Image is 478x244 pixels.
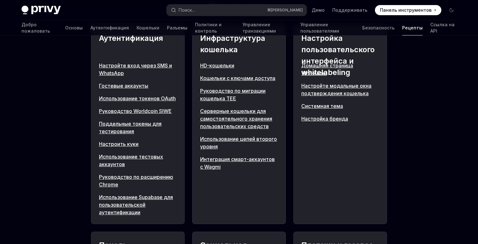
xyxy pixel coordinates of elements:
font: Использование токенов OAuth [99,95,176,102]
font: Интеграция смарт-аккаунтов с Wagmi [200,156,275,170]
a: Аутентификация [90,20,129,35]
a: Безопасность [362,20,395,35]
a: Управление транзакциями [242,20,293,35]
font: Поддельные токены для тестирования [99,121,162,135]
font: [PERSON_NAME] [271,8,303,12]
font: Ссылка на API [430,22,455,34]
font: Использование тестовых аккаунтов [99,153,163,167]
font: Настроить куки [99,141,138,147]
a: Кошельки с ключами доступа [200,74,278,82]
font: Основы [65,25,83,30]
a: Интеграция смарт-аккаунтов с Wagmi [200,155,278,171]
font: Кошельки [137,25,159,30]
font: ⌘ [267,8,271,12]
font: Настройте модальные окна подтверждения кошелька [301,83,371,97]
font: Управление пользователями [300,22,339,34]
button: Включить темный режим [446,5,457,15]
a: Демо [312,7,325,13]
a: Поддельные токены для тестирования [99,120,177,135]
font: Поиск... [179,7,195,13]
a: Кошельки [137,20,159,35]
font: Руководство по миграции кошелька TEE [200,88,266,102]
a: Серверные кошельки для самостоятельного хранения пользовательских средств [200,107,278,130]
a: HD-кошельки [200,62,278,69]
a: Рецепты [402,20,423,35]
a: Домашняя страница Whitelabel [301,62,379,77]
a: Основы [65,20,83,35]
a: Панель инструментов [375,5,441,15]
font: Аутентификация [99,34,163,43]
font: Управление транзакциями [242,22,276,34]
a: Руководство Worldcoin SIWE [99,107,177,115]
font: Руководство Worldcoin SIWE [99,108,172,114]
a: Добро пожаловать [21,20,58,35]
font: Серверные кошельки для самостоятельного хранения пользовательских средств [200,108,272,129]
font: Аутентификация [90,25,129,30]
img: темный логотип [21,6,61,15]
a: Управление пользователями [300,20,355,35]
a: Системная тема [301,102,379,110]
font: Добро пожаловать [21,22,50,34]
font: Системная тема [301,103,343,109]
a: Использование Supabase для пользовательской аутентификации [99,193,177,216]
font: Гостевые аккаунты [99,83,148,89]
font: Политики и контроль [195,22,222,34]
a: Использование тестовых аккаунтов [99,153,177,168]
font: Руководство по расширению Chrome [99,174,173,188]
font: Настройте вход через SMS и WhatsApp [99,62,172,76]
a: Ссылка на API [430,20,457,35]
font: Использование Supabase для пользовательской аутентификации [99,194,173,216]
a: Разъемы [167,20,187,35]
a: Руководство по миграции кошелька TEE [200,87,278,102]
font: Рецепты [402,25,423,30]
font: Использование цепей второго уровня [200,136,277,150]
button: Поиск...⌘[PERSON_NAME] [167,4,307,16]
font: Безопасность [362,25,395,30]
font: Настройка бренда [301,116,348,122]
a: Использование цепей второго уровня [200,135,278,150]
font: Домашняя страница Whitelabel [301,62,353,76]
a: Настройка бренда [301,115,379,122]
a: Политики и контроль [195,20,235,35]
a: Настройте вход через SMS и WhatsApp [99,62,177,77]
font: Панель инструментов [380,7,432,13]
a: Настройте модальные окна подтверждения кошелька [301,82,379,97]
a: Настроить куки [99,140,177,148]
a: Использование токенов OAuth [99,95,177,102]
font: HD-кошельки [200,62,234,69]
a: Поддерживать [332,7,367,13]
font: Разъемы [167,25,187,30]
a: Руководство по расширению Chrome [99,173,177,188]
font: Кошельки с ключами доступа [200,75,275,81]
a: Гостевые аккаунты [99,82,177,90]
